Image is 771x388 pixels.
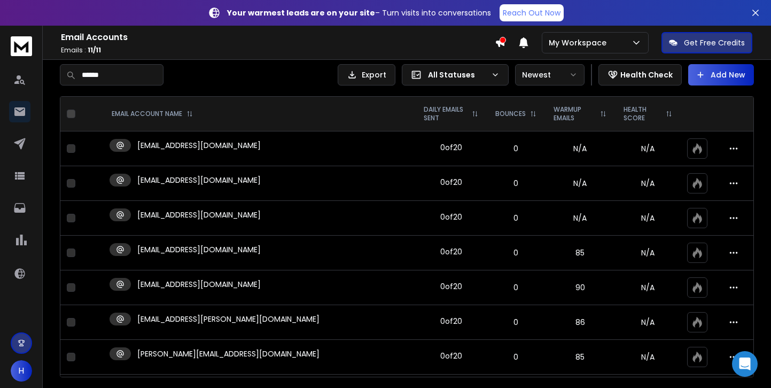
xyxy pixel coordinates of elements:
td: N/A [545,166,615,201]
p: N/A [621,247,674,258]
a: Reach Out Now [500,4,564,21]
p: Emails : [61,46,495,55]
p: [EMAIL_ADDRESS][DOMAIN_NAME] [137,209,261,220]
div: 0 of 20 [440,246,462,257]
strong: Your warmest leads are on your site [227,7,375,18]
p: My Workspace [549,37,611,48]
img: logo [11,36,32,56]
button: Get Free Credits [661,32,752,53]
p: Get Free Credits [684,37,745,48]
p: [PERSON_NAME][EMAIL_ADDRESS][DOMAIN_NAME] [137,348,320,359]
p: 0 [493,247,539,258]
span: 11 / 11 [88,45,101,55]
p: [EMAIL_ADDRESS][DOMAIN_NAME] [137,279,261,290]
p: WARMUP EMAILS [554,105,596,122]
button: Export [338,64,395,86]
p: All Statuses [428,69,487,80]
p: [EMAIL_ADDRESS][DOMAIN_NAME] [137,244,261,255]
p: [EMAIL_ADDRESS][PERSON_NAME][DOMAIN_NAME] [137,314,320,324]
p: 0 [493,178,539,189]
p: 0 [493,143,539,154]
td: N/A [545,131,615,166]
p: 0 [493,317,539,328]
p: N/A [621,352,674,362]
p: N/A [621,143,674,154]
td: 86 [545,305,615,340]
p: N/A [621,282,674,293]
div: 0 of 20 [440,142,462,153]
button: H [11,360,32,382]
td: N/A [545,201,615,236]
td: 85 [545,340,615,375]
p: DAILY EMAILS SENT [424,105,468,122]
p: BOUNCES [495,110,526,118]
div: Open Intercom Messenger [732,351,758,377]
button: Health Check [598,64,682,86]
p: 0 [493,282,539,293]
td: 90 [545,270,615,305]
p: HEALTH SCORE [624,105,661,122]
div: 0 of 20 [440,351,462,361]
td: 85 [545,236,615,270]
button: Newest [515,64,585,86]
p: N/A [621,317,674,328]
p: N/A [621,213,674,223]
div: EMAIL ACCOUNT NAME [112,110,193,118]
p: 0 [493,213,539,223]
p: N/A [621,178,674,189]
p: [EMAIL_ADDRESS][DOMAIN_NAME] [137,175,261,185]
p: – Turn visits into conversations [227,7,491,18]
p: Reach Out Now [503,7,560,18]
button: Add New [688,64,754,86]
div: 0 of 20 [440,212,462,222]
p: [EMAIL_ADDRESS][DOMAIN_NAME] [137,140,261,151]
div: 0 of 20 [440,316,462,327]
p: Health Check [620,69,673,80]
p: 0 [493,352,539,362]
div: 0 of 20 [440,281,462,292]
h1: Email Accounts [61,31,495,44]
div: 0 of 20 [440,177,462,188]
